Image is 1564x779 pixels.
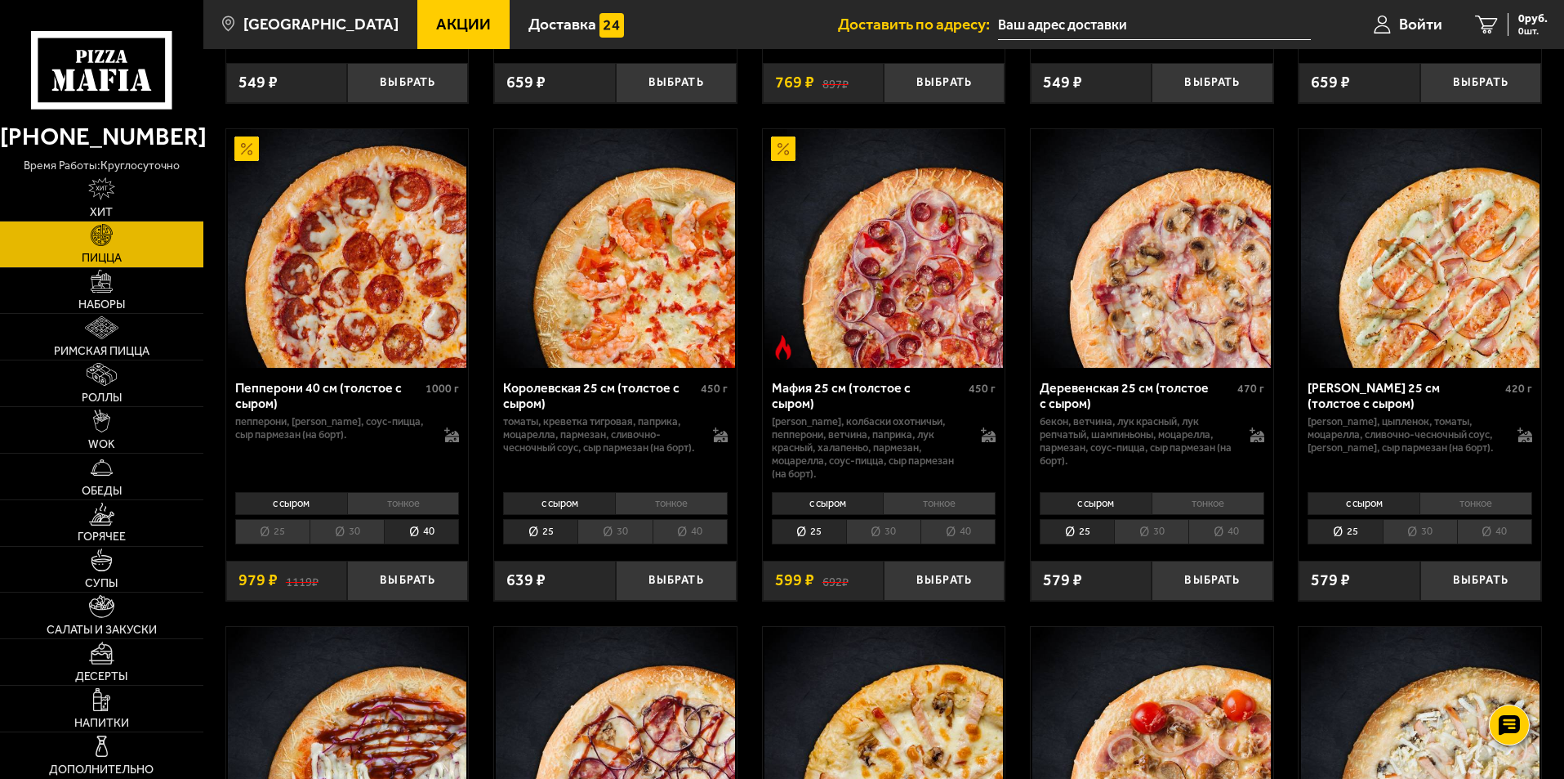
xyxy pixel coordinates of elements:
li: 40 [920,519,996,544]
img: Королевская 25 см (толстое с сыром) [496,129,734,368]
span: Роллы [82,392,122,404]
span: Салаты и закуски [47,625,157,636]
button: Выбрать [884,561,1005,601]
li: 25 [1040,519,1114,544]
span: 549 ₽ [238,74,278,91]
li: 30 [577,519,652,544]
span: Наборы [78,299,125,311]
li: тонкое [347,492,460,515]
img: Акционный [771,137,795,161]
span: [GEOGRAPHIC_DATA] [243,16,399,32]
input: Ваш адрес доставки [998,10,1311,40]
button: Выбрать [1420,63,1541,103]
li: тонкое [615,492,728,515]
span: 450 г [969,382,996,396]
span: 979 ₽ [238,572,278,589]
a: АкционныйОстрое блюдоМафия 25 см (толстое с сыром) [763,129,1005,368]
a: Деревенская 25 см (толстое с сыром) [1031,129,1273,368]
li: тонкое [1152,492,1264,515]
img: Острое блюдо [771,335,795,360]
li: с сыром [772,492,884,515]
a: Чикен Ранч 25 см (толстое с сыром) [1299,129,1541,368]
span: 659 ₽ [506,74,546,91]
s: 1119 ₽ [286,572,319,589]
span: Напитки [74,718,129,729]
li: 25 [772,519,846,544]
div: [PERSON_NAME] 25 см (толстое с сыром) [1308,380,1501,411]
div: Мафия 25 см (толстое с сыром) [772,380,965,411]
li: 30 [310,519,384,544]
li: 30 [1383,519,1457,544]
div: Деревенская 25 см (толстое с сыром) [1040,380,1233,411]
span: Обеды [82,486,122,497]
span: 450 г [701,382,728,396]
span: Римская пицца [54,346,149,357]
span: Супы [85,578,118,589]
div: Пепперони 40 см (толстое с сыром) [235,380,422,411]
li: 30 [1114,519,1188,544]
li: с сыром [235,492,347,515]
p: [PERSON_NAME], колбаски охотничьи, пепперони, ветчина, паприка, лук красный, халапеньо, пармезан,... [772,415,965,481]
button: Выбрать [347,63,468,103]
li: с сыром [503,492,615,515]
span: 579 ₽ [1043,572,1082,589]
span: 0 шт. [1518,26,1548,36]
p: бекон, ветчина, лук красный, лук репчатый, шампиньоны, моцарелла, пармезан, соус-пицца, сыр парме... [1040,415,1233,468]
img: Чикен Ранч 25 см (толстое с сыром) [1301,129,1539,368]
img: Акционный [234,137,259,161]
s: 897 ₽ [822,74,849,91]
li: 40 [653,519,728,544]
img: Деревенская 25 см (толстое с сыром) [1032,129,1271,368]
span: WOK [88,439,115,450]
span: Акции [436,16,491,32]
button: Выбрать [1152,561,1272,601]
li: 25 [1308,519,1382,544]
li: 25 [503,519,577,544]
li: 40 [384,519,459,544]
span: 0 руб. [1518,13,1548,25]
button: Выбрать [1420,561,1541,601]
li: с сыром [1308,492,1419,515]
a: Королевская 25 см (толстое с сыром) [494,129,737,368]
img: Пепперони 40 см (толстое с сыром) [228,129,466,368]
span: 1000 г [426,382,459,396]
span: 659 ₽ [1311,74,1350,91]
li: 25 [235,519,310,544]
span: Десерты [75,671,127,683]
p: томаты, креветка тигровая, паприка, моцарелла, пармезан, сливочно-чесночный соус, сыр пармезан (н... [503,415,697,454]
li: тонкое [883,492,996,515]
img: Мафия 25 см (толстое с сыром) [764,129,1003,368]
span: Доставка [528,16,596,32]
p: пепперони, [PERSON_NAME], соус-пицца, сыр пармезан (на борт). [235,415,429,441]
button: Выбрать [884,63,1005,103]
span: Пицца [82,253,122,264]
p: [PERSON_NAME], цыпленок, томаты, моцарелла, сливочно-чесночный соус, [PERSON_NAME], сыр пармезан ... [1308,415,1501,454]
span: Дополнительно [49,764,154,776]
button: Выбрать [347,561,468,601]
span: 769 ₽ [775,74,814,91]
span: 579 ₽ [1311,572,1350,589]
span: 549 ₽ [1043,74,1082,91]
button: Выбрать [616,561,737,601]
span: Горячее [78,531,126,543]
li: 30 [846,519,920,544]
s: 692 ₽ [822,572,849,589]
li: 40 [1457,519,1532,544]
span: Доставить по адресу: [838,16,998,32]
button: Выбрать [616,63,737,103]
a: АкционныйПепперони 40 см (толстое с сыром) [226,129,469,368]
li: 40 [1188,519,1263,544]
span: Хит [90,207,113,218]
span: 420 г [1505,382,1532,396]
span: Войти [1399,16,1442,32]
li: тонкое [1419,492,1532,515]
li: с сыром [1040,492,1152,515]
span: 599 ₽ [775,572,814,589]
button: Выбрать [1152,63,1272,103]
div: Королевская 25 см (толстое с сыром) [503,380,697,411]
span: 639 ₽ [506,572,546,589]
img: 15daf4d41897b9f0e9f617042186c801.svg [599,13,624,38]
span: 470 г [1237,382,1264,396]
